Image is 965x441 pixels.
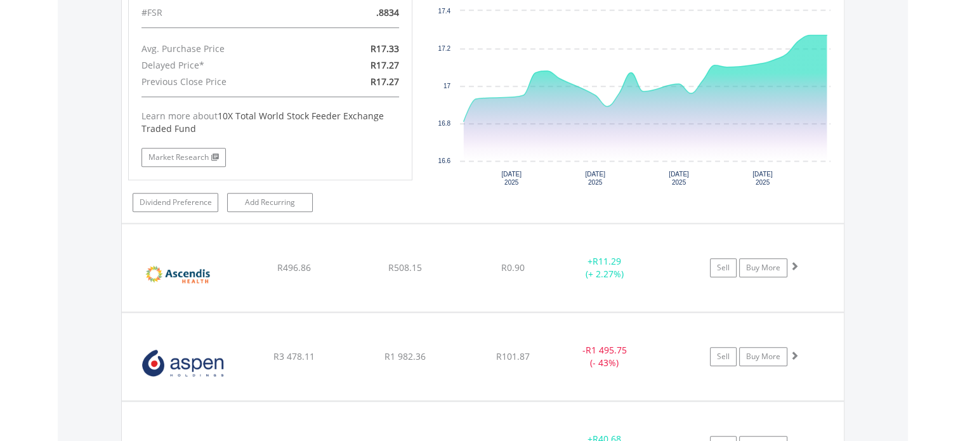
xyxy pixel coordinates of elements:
text: 17 [443,82,451,89]
a: Buy More [739,258,787,277]
span: R3 478.11 [273,350,315,362]
a: Dividend Preference [133,193,218,212]
span: R17.33 [371,43,399,55]
a: Buy More [739,347,787,366]
img: EQU.ZA.APN.png [128,329,237,397]
span: R1 982.36 [384,350,426,362]
a: Sell [710,347,737,366]
span: R11.29 [593,255,621,267]
text: [DATE] 2025 [501,171,522,186]
img: EQU.ZA.ASC.png [128,240,237,308]
span: 10X Total World Stock Feeder Exchange Traded Fund [141,110,384,135]
text: 17.2 [438,45,450,52]
div: - (- 43%) [557,344,653,369]
span: R0.90 [501,261,525,273]
span: R17.27 [371,59,399,71]
span: R101.87 [496,350,530,362]
text: [DATE] 2025 [669,171,689,186]
div: Chart. Highcharts interactive chart. [431,4,837,195]
div: Delayed Price* [132,57,317,74]
svg: Interactive chart [431,4,837,195]
span: R17.27 [371,76,399,88]
span: R1 495.75 [586,344,627,356]
text: 16.6 [438,157,450,164]
text: 16.8 [438,120,450,127]
div: Previous Close Price [132,74,317,90]
div: .8834 [316,4,408,21]
a: Sell [710,258,737,277]
span: R508.15 [388,261,422,273]
div: #FSR [132,4,317,21]
div: Avg. Purchase Price [132,41,317,57]
text: 17.4 [438,8,450,15]
text: [DATE] 2025 [585,171,605,186]
div: Learn more about [141,110,399,135]
div: + (+ 2.27%) [557,255,653,280]
a: Market Research [141,148,226,167]
text: [DATE] 2025 [752,171,773,186]
span: R496.86 [277,261,311,273]
a: Add Recurring [227,193,313,212]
